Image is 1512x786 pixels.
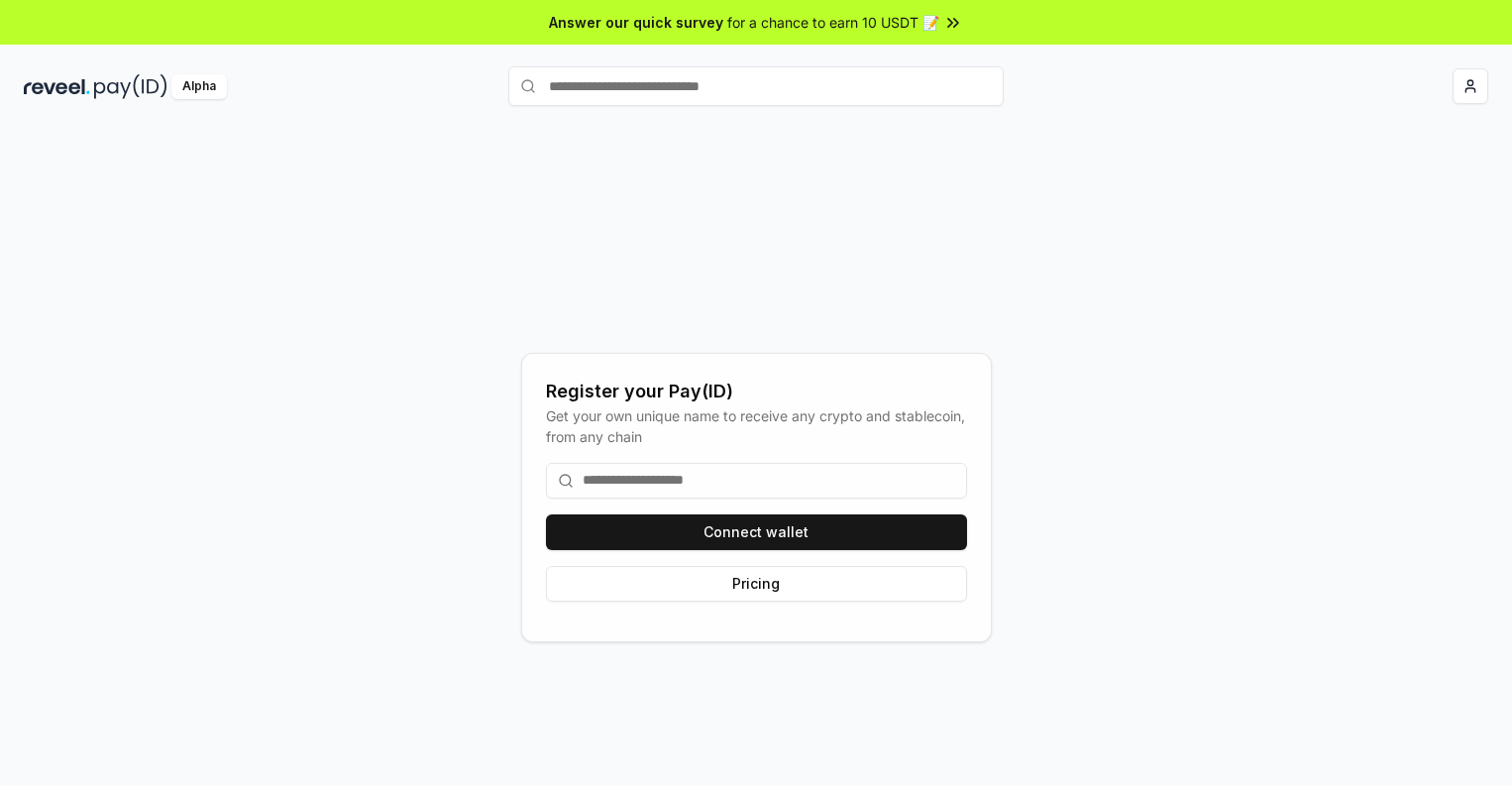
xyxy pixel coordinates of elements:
img: pay_id [94,74,167,99]
div: Get your own unique name to receive any crypto and stablecoin, from any chain [546,405,967,447]
button: Pricing [546,566,967,602]
span: Answer our quick survey [549,12,723,33]
div: Alpha [171,74,227,99]
button: Connect wallet [546,514,967,550]
div: Register your Pay(ID) [546,378,967,405]
img: reveel_dark [24,74,90,99]
span: for a chance to earn 10 USDT 📝 [727,12,939,33]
